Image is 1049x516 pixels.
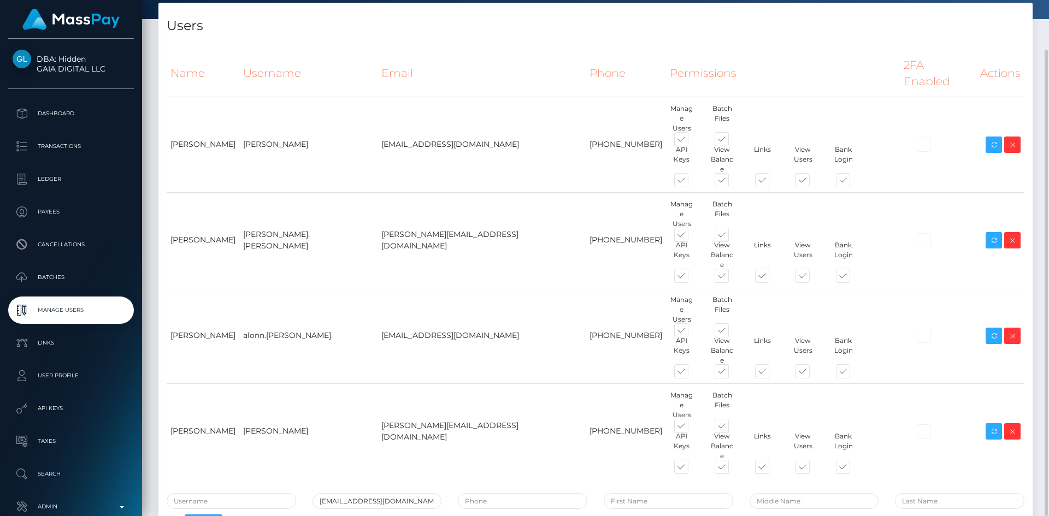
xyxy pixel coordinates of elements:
div: View Balance [702,240,742,270]
div: View Users [783,240,823,270]
td: [PERSON_NAME] [167,192,239,288]
td: [PERSON_NAME] [167,97,239,192]
input: Phone [458,493,587,509]
a: Links [8,329,134,357]
a: Transactions [8,133,134,160]
div: Links [742,431,783,461]
div: View Balance [702,336,742,365]
h4: Users [167,16,1024,35]
th: Email [378,50,586,97]
a: Cancellations [8,231,134,258]
img: GAIA DIGITAL LLC [13,50,31,68]
input: Email [313,493,442,509]
input: Username [167,493,296,509]
a: User Profile [8,362,134,389]
div: API Keys [662,240,702,270]
div: API Keys [662,336,702,365]
input: Last Name [895,493,1024,509]
a: Search [8,460,134,488]
th: Phone [586,50,666,97]
div: Manage Users [662,199,702,229]
th: Username [239,50,378,97]
p: Dashboard [13,105,129,122]
td: [PERSON_NAME] [239,97,378,192]
p: Links [13,335,129,351]
th: Actions [976,50,1024,97]
p: Payees [13,204,129,220]
td: alonn.[PERSON_NAME] [239,288,378,383]
td: [PHONE_NUMBER] [586,192,666,288]
div: View Balance [702,145,742,174]
div: Batch Files [702,295,742,324]
td: [PERSON_NAME].[PERSON_NAME] [239,192,378,288]
td: [PHONE_NUMBER] [586,383,666,479]
p: Search [13,466,129,482]
a: Taxes [8,428,134,455]
td: [EMAIL_ADDRESS][DOMAIN_NAME] [378,97,586,192]
input: First Name [604,493,733,509]
div: View Users [783,336,823,365]
td: [PERSON_NAME] [239,383,378,479]
div: Bank Login [823,336,864,365]
input: Middle Name [750,493,879,509]
td: [EMAIL_ADDRESS][DOMAIN_NAME] [378,288,586,383]
p: Manage Users [13,302,129,318]
td: [PERSON_NAME] [167,383,239,479]
div: Links [742,240,783,270]
div: Batch Files [702,104,742,133]
td: [PERSON_NAME][EMAIL_ADDRESS][DOMAIN_NAME] [378,192,586,288]
th: Permissions [666,50,900,97]
div: API Keys [662,145,702,174]
td: [PERSON_NAME][EMAIL_ADDRESS][DOMAIN_NAME] [378,383,586,479]
p: User Profile [13,367,129,384]
img: MassPay Logo [22,9,120,30]
th: Name [167,50,239,97]
div: Batch Files [702,390,742,420]
p: Ledger [13,171,129,187]
th: 2FA Enabled [900,50,976,97]
p: Cancellations [13,236,129,253]
div: View Users [783,145,823,174]
div: Bank Login [823,431,864,461]
a: Ledger [8,165,134,193]
div: Manage Users [662,104,702,133]
p: Taxes [13,433,129,449]
p: Batches [13,269,129,286]
div: Links [742,336,783,365]
div: Manage Users [662,390,702,420]
a: Manage Users [8,296,134,324]
td: [PHONE_NUMBER] [586,288,666,383]
td: [PHONE_NUMBER] [586,97,666,192]
div: View Users [783,431,823,461]
p: API Keys [13,400,129,417]
div: Links [742,145,783,174]
a: API Keys [8,395,134,422]
a: Payees [8,198,134,226]
div: Batch Files [702,199,742,229]
a: Batches [8,264,134,291]
div: API Keys [662,431,702,461]
p: Admin [13,499,129,515]
p: Transactions [13,138,129,155]
div: Manage Users [662,295,702,324]
div: View Balance [702,431,742,461]
a: Dashboard [8,100,134,127]
td: [PERSON_NAME] [167,288,239,383]
div: Bank Login [823,240,864,270]
span: DBA: Hidden GAIA DIGITAL LLC [8,54,134,74]
div: Bank Login [823,145,864,174]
